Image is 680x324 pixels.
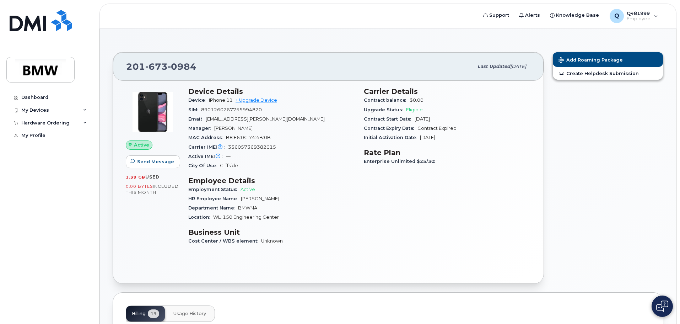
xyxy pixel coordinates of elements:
span: WL: 150 Engineering Center [213,214,279,220]
a: + Upgrade Device [236,97,277,103]
span: Active IMEI [188,154,226,159]
span: 673 [145,61,168,72]
span: Contract Start Date [364,116,415,122]
span: [PERSON_NAME] [241,196,279,201]
span: MAC Address [188,135,226,140]
span: iPhone 11 [209,97,233,103]
h3: Rate Plan [364,148,531,157]
span: [DATE] [420,135,435,140]
span: Carrier IMEI [188,144,228,150]
span: Cliffside [220,163,238,168]
span: Department Name [188,205,238,211]
span: Unknown [261,238,283,244]
span: Cost Center / WBS element [188,238,261,244]
span: [DATE] [415,116,430,122]
img: iPhone_11.jpg [131,91,174,133]
span: — [226,154,231,159]
span: Employment Status [188,187,241,192]
span: Active [241,187,255,192]
span: Email [188,116,206,122]
h3: Device Details [188,87,355,96]
span: B8:E6:0C:74:4B:0B [226,135,271,140]
h3: Employee Details [188,176,355,185]
span: Upgrade Status [364,107,406,112]
span: Contract Expired [417,126,457,131]
span: $0.00 [410,97,423,103]
span: Active [134,142,149,148]
span: [PERSON_NAME] [214,126,253,131]
button: Add Roaming Package [553,52,663,67]
span: Enterprise Unlimited $25/30 [364,159,438,164]
span: 8901260267755994820 [201,107,262,112]
span: Send Message [137,158,174,165]
span: used [145,174,160,180]
span: 1.39 GB [126,175,145,180]
a: Create Helpdesk Submission [553,67,663,80]
img: Open chat [656,301,668,312]
span: [DATE] [510,64,526,69]
span: BMWNA [238,205,257,211]
span: 0984 [168,61,196,72]
button: Send Message [126,155,180,168]
span: HR Employee Name [188,196,241,201]
span: Contract Expiry Date [364,126,417,131]
span: Usage History [173,311,206,317]
span: Contract balance [364,97,410,103]
span: Initial Activation Date [364,135,420,140]
h3: Business Unit [188,228,355,237]
span: SIM [188,107,201,112]
span: 356057369382015 [228,144,276,150]
span: 201 [126,61,196,72]
span: [EMAIL_ADDRESS][PERSON_NAME][DOMAIN_NAME] [206,116,325,122]
span: City Of Use [188,163,220,168]
span: Device [188,97,209,103]
h3: Carrier Details [364,87,531,96]
span: Location [188,214,213,220]
span: 0.00 Bytes [126,184,153,189]
span: Eligible [406,107,423,112]
span: Add Roaming Package [558,57,623,64]
span: Last updated [477,64,510,69]
span: Manager [188,126,214,131]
